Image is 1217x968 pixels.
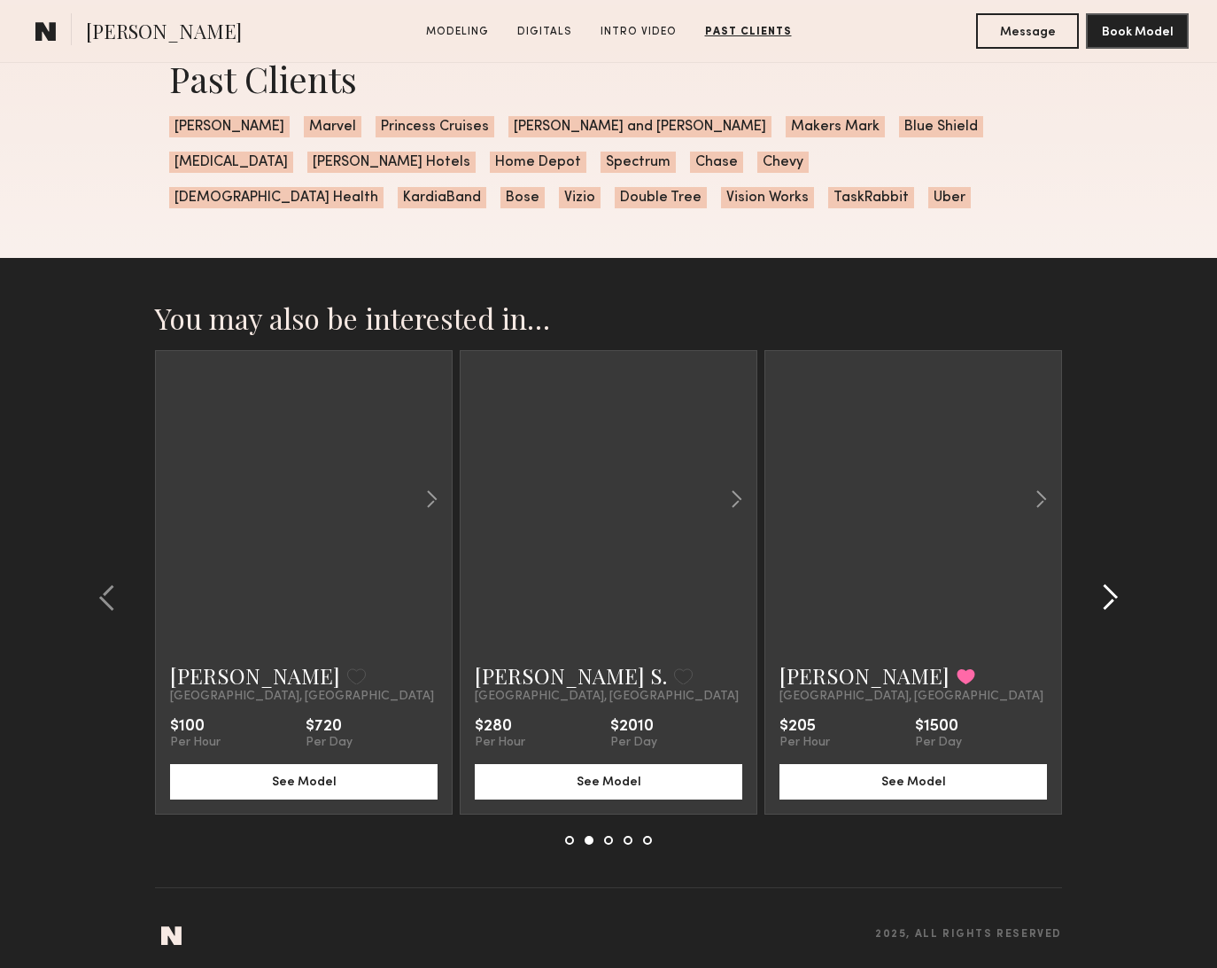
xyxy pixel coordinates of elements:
[593,24,684,40] a: Intro Video
[475,764,742,800] button: See Model
[170,773,438,788] a: See Model
[376,116,494,137] span: Princess Cruises
[475,736,525,750] div: Per Hour
[601,152,676,173] span: Spectrum
[398,187,486,208] span: KardiaBand
[306,718,353,736] div: $720
[779,764,1047,800] button: See Model
[779,773,1047,788] a: See Model
[475,690,739,704] span: [GEOGRAPHIC_DATA], [GEOGRAPHIC_DATA]
[475,661,667,690] a: [PERSON_NAME] S.
[690,152,743,173] span: Chase
[721,187,814,208] span: Vision Works
[475,718,525,736] div: $280
[1086,23,1189,38] a: Book Model
[419,24,496,40] a: Modeling
[508,116,771,137] span: [PERSON_NAME] and [PERSON_NAME]
[169,152,293,173] span: [MEDICAL_DATA]
[915,718,962,736] div: $1500
[169,116,290,137] span: [PERSON_NAME]
[779,661,950,690] a: [PERSON_NAME]
[155,301,1062,336] h2: You may also be interested in…
[304,116,361,137] span: Marvel
[976,13,1079,49] button: Message
[170,736,221,750] div: Per Hour
[698,24,799,40] a: Past Clients
[779,736,830,750] div: Per Hour
[915,736,962,750] div: Per Day
[875,929,1062,941] span: 2025, all rights reserved
[306,736,353,750] div: Per Day
[786,116,885,137] span: Makers Mark
[559,187,601,208] span: Vizio
[610,718,657,736] div: $2010
[610,736,657,750] div: Per Day
[510,24,579,40] a: Digitals
[170,764,438,800] button: See Model
[779,690,1043,704] span: [GEOGRAPHIC_DATA], [GEOGRAPHIC_DATA]
[307,152,476,173] span: [PERSON_NAME] Hotels
[475,773,742,788] a: See Model
[828,187,914,208] span: TaskRabbit
[86,18,242,49] span: [PERSON_NAME]
[899,116,983,137] span: Blue Shield
[169,55,1048,102] div: Past Clients
[490,152,586,173] span: Home Depot
[170,690,434,704] span: [GEOGRAPHIC_DATA], [GEOGRAPHIC_DATA]
[615,187,707,208] span: Double Tree
[170,718,221,736] div: $100
[757,152,809,173] span: Chevy
[500,187,545,208] span: Bose
[170,661,340,690] a: [PERSON_NAME]
[928,187,971,208] span: Uber
[1086,13,1189,49] button: Book Model
[779,718,830,736] div: $205
[169,187,384,208] span: [DEMOGRAPHIC_DATA] Health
